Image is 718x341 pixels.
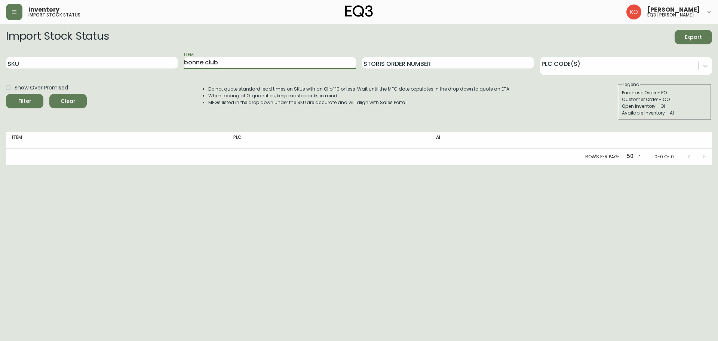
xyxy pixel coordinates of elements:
[6,132,227,149] th: Item
[626,4,641,19] img: 9beb5e5239b23ed26e0d832b1b8f6f2a
[624,150,642,163] div: 50
[28,7,59,13] span: Inventory
[675,30,712,44] button: Export
[345,5,373,17] img: logo
[55,97,81,106] span: Clear
[18,97,31,106] div: Filter
[208,92,510,99] li: When looking at OI quantities, keep masterpacks in mind.
[28,13,80,17] h5: import stock status
[622,103,707,110] div: Open Inventory - OI
[647,13,694,17] h5: eq3 [PERSON_NAME]
[6,30,109,44] h2: Import Stock Status
[15,84,68,92] span: Show Over Promised
[585,153,621,160] p: Rows per page:
[622,110,707,116] div: Available Inventory - AI
[622,89,707,96] div: Purchase Order - PO
[622,96,707,103] div: Customer Order - CO
[49,94,87,108] button: Clear
[622,81,640,88] legend: Legend
[208,99,510,106] li: MFGs listed in the drop down under the SKU are accurate and will align with Sales Portal.
[6,94,43,108] button: Filter
[430,132,592,149] th: AI
[208,86,510,92] li: Do not quote standard lead times on SKUs with an OI of 10 or less. Wait until the MFG date popula...
[681,33,706,42] span: Export
[654,153,674,160] p: 0-0 of 0
[647,7,700,13] span: [PERSON_NAME]
[227,132,430,149] th: PLC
